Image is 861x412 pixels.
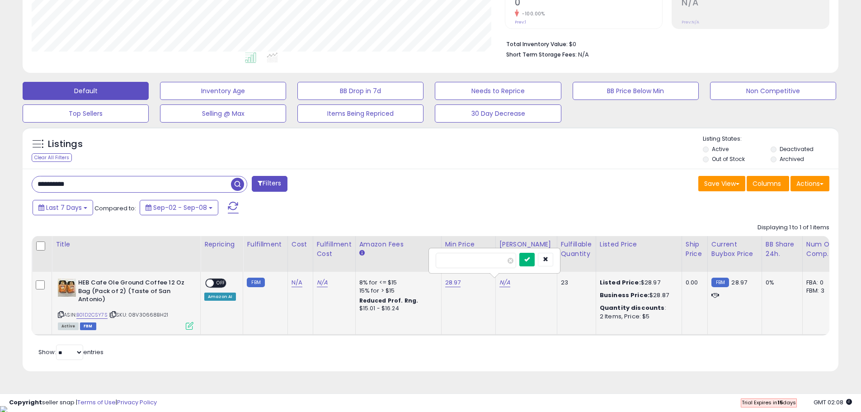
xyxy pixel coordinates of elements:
[711,278,729,287] small: FBM
[600,304,675,312] div: :
[573,82,699,100] button: BB Price Below Min
[46,203,82,212] span: Last 7 Days
[359,279,434,287] div: 8% for <= $15
[94,204,136,213] span: Compared to:
[77,398,116,407] a: Terms of Use
[731,278,747,287] span: 28.97
[686,240,704,259] div: Ship Price
[806,240,839,259] div: Num of Comp.
[9,398,42,407] strong: Copyright
[317,240,352,259] div: Fulfillment Cost
[109,311,168,318] span: | SKU: 08V30668BH21
[506,40,568,48] b: Total Inventory Value:
[712,145,729,153] label: Active
[780,155,804,163] label: Archived
[359,287,434,295] div: 15% for > $15
[204,240,239,249] div: Repricing
[214,279,228,287] span: OFF
[686,279,701,287] div: 0.00
[445,278,461,287] a: 28.97
[76,311,108,319] a: B01D2CSY7S
[359,305,434,313] div: $15.01 - $16.24
[32,153,72,162] div: Clear All Filters
[58,322,79,330] span: All listings currently available for purchase on Amazon
[23,104,149,123] button: Top Sellers
[499,240,553,249] div: [PERSON_NAME]
[297,104,423,123] button: Items Being Repriced
[48,138,83,151] h5: Listings
[806,279,836,287] div: FBA: 0
[247,240,283,249] div: Fulfillment
[297,82,423,100] button: BB Drop in 7d
[252,176,287,192] button: Filters
[682,19,699,25] small: Prev: N/A
[600,278,641,287] b: Listed Price:
[600,313,675,321] div: 2 Items, Price: $5
[766,240,799,259] div: BB Share 24h.
[712,155,745,163] label: Out of Stock
[506,51,577,58] b: Short Term Storage Fees:
[814,398,852,407] span: 2025-09-17 02:08 GMT
[600,291,675,299] div: $28.87
[766,279,795,287] div: 0%
[445,240,492,249] div: Min Price
[600,291,649,299] b: Business Price:
[435,104,561,123] button: 30 Day Decrease
[600,240,678,249] div: Listed Price
[710,82,836,100] button: Non Competitive
[317,278,328,287] a: N/A
[247,278,264,287] small: FBM
[160,104,286,123] button: Selling @ Max
[711,240,758,259] div: Current Buybox Price
[561,240,592,259] div: Fulfillable Quantity
[56,240,197,249] div: Title
[58,279,76,297] img: 510bKKRoITL._SL40_.jpg
[204,293,236,301] div: Amazon AI
[600,279,675,287] div: $28.97
[78,279,188,306] b: HEB Cafe Ole Ground Coffee 12 Oz Bag (Pack of 2) (Taste of San Antonio)
[753,179,781,188] span: Columns
[790,176,829,191] button: Actions
[359,297,419,304] b: Reduced Prof. Rng.
[806,287,836,295] div: FBM: 3
[359,240,438,249] div: Amazon Fees
[515,19,526,25] small: Prev: 1
[117,398,157,407] a: Privacy Policy
[38,348,104,356] span: Show: entries
[600,303,665,312] b: Quantity discounts
[777,399,783,406] b: 15
[9,398,157,407] div: seller snap | |
[435,82,561,100] button: Needs to Reprice
[292,278,302,287] a: N/A
[359,249,365,257] small: Amazon Fees.
[292,240,309,249] div: Cost
[742,399,796,406] span: Trial Expires in days
[23,82,149,100] button: Default
[698,176,745,191] button: Save View
[140,200,218,215] button: Sep-02 - Sep-08
[506,38,823,49] li: $0
[780,145,814,153] label: Deactivated
[58,279,193,329] div: ASIN:
[747,176,789,191] button: Columns
[80,322,96,330] span: FBM
[757,223,829,232] div: Displaying 1 to 1 of 1 items
[160,82,286,100] button: Inventory Age
[499,278,510,287] a: N/A
[703,135,838,143] p: Listing States:
[561,279,589,287] div: 23
[519,10,545,17] small: -100.00%
[33,200,93,215] button: Last 7 Days
[578,50,589,59] span: N/A
[153,203,207,212] span: Sep-02 - Sep-08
